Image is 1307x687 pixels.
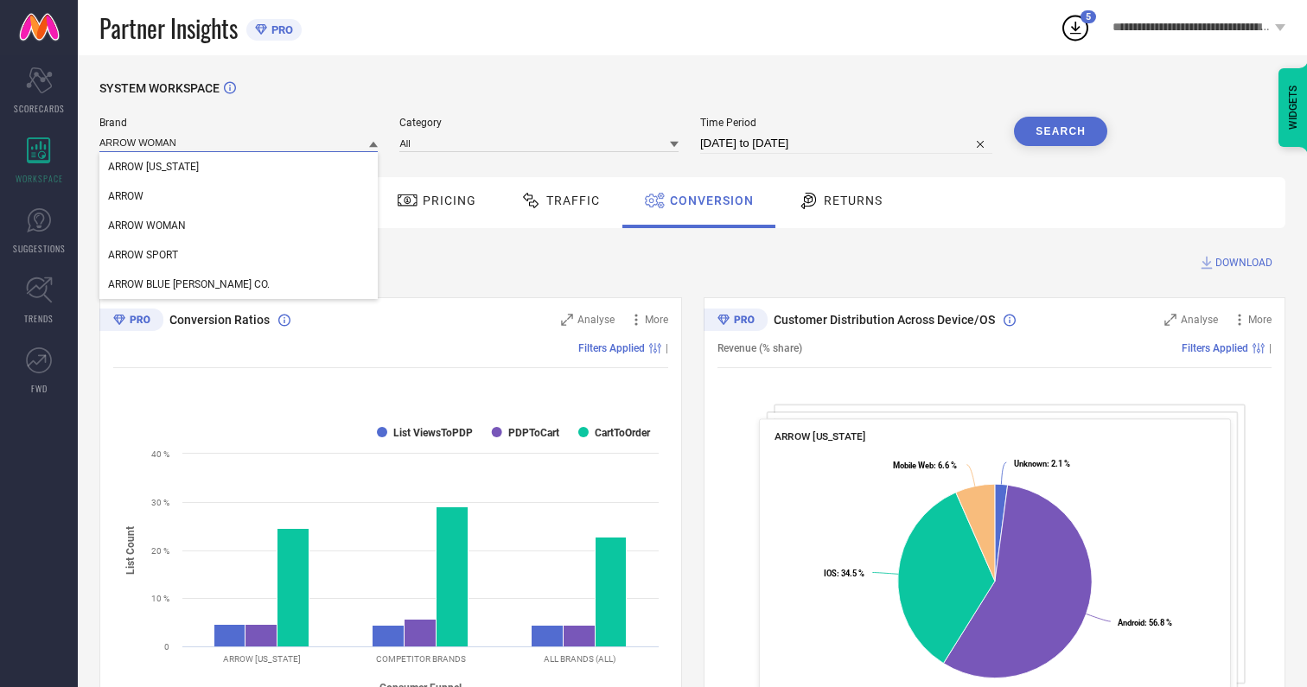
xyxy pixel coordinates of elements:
[1117,618,1144,627] tspan: Android
[13,242,66,255] span: SUGGESTIONS
[31,382,48,395] span: FWD
[508,427,559,439] text: PDPToCart
[561,314,573,326] svg: Zoom
[1014,117,1107,146] button: Search
[704,309,768,334] div: Premium
[1181,314,1218,326] span: Analyse
[423,194,476,207] span: Pricing
[577,314,615,326] span: Analyse
[108,278,270,290] span: ARROW BLUE [PERSON_NAME] CO.
[1182,342,1248,354] span: Filters Applied
[824,194,883,207] span: Returns
[546,194,600,207] span: Traffic
[823,569,836,578] tspan: IOS
[108,249,178,261] span: ARROW SPORT
[892,461,956,470] text: : 6.6 %
[16,172,63,185] span: WORKSPACE
[1014,459,1047,468] tspan: Unknown
[1060,12,1091,43] div: Open download list
[223,654,301,664] text: ARROW [US_STATE]
[399,117,678,129] span: Category
[24,312,54,325] span: TRENDS
[151,594,169,603] text: 10 %
[108,161,199,173] span: ARROW [US_STATE]
[151,498,169,507] text: 30 %
[700,117,992,129] span: Time Period
[1269,342,1272,354] span: |
[670,194,754,207] span: Conversion
[823,569,864,578] text: : 34.5 %
[99,81,220,95] span: SYSTEM WORKSPACE
[99,309,163,334] div: Premium
[99,152,378,181] div: ARROW NEW YORK
[99,211,378,240] div: ARROW WOMAN
[124,525,137,574] tspan: List Count
[1164,314,1176,326] svg: Zoom
[1086,11,1091,22] span: 5
[164,642,169,652] text: 0
[376,654,466,664] text: COMPETITOR BRANDS
[892,461,933,470] tspan: Mobile Web
[14,102,65,115] span: SCORECARDS
[700,133,992,154] input: Select time period
[393,427,473,439] text: List ViewsToPDP
[645,314,668,326] span: More
[1248,314,1272,326] span: More
[99,240,378,270] div: ARROW SPORT
[666,342,668,354] span: |
[774,430,864,442] span: ARROW [US_STATE]
[1215,254,1272,271] span: DOWNLOAD
[717,342,802,354] span: Revenue (% share)
[108,219,186,232] span: ARROW WOMAN
[267,23,293,36] span: PRO
[1014,459,1070,468] text: : 2.1 %
[1117,618,1171,627] text: : 56.8 %
[578,342,645,354] span: Filters Applied
[99,181,378,211] div: ARROW
[99,117,378,129] span: Brand
[774,313,995,327] span: Customer Distribution Across Device/OS
[595,427,651,439] text: CartToOrder
[169,313,270,327] span: Conversion Ratios
[99,10,238,46] span: Partner Insights
[151,546,169,556] text: 20 %
[151,449,169,459] text: 40 %
[544,654,615,664] text: ALL BRANDS (ALL)
[99,270,378,299] div: ARROW BLUE JEAN CO.
[108,190,143,202] span: ARROW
